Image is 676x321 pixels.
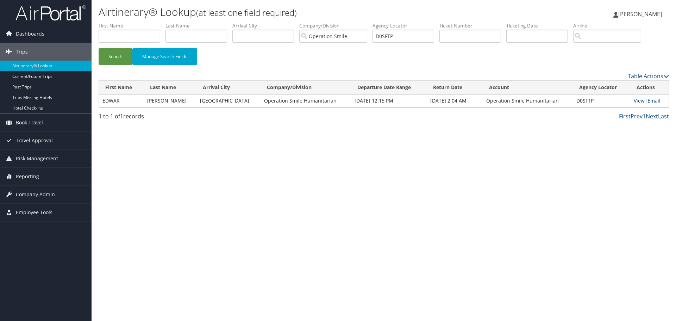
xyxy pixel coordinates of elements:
[16,43,28,61] span: Trips
[99,48,132,65] button: Search
[16,25,44,43] span: Dashboards
[646,112,658,120] a: Next
[573,22,646,29] label: Airline
[630,81,669,94] th: Actions
[427,94,483,107] td: [DATE] 2:04 AM
[506,22,573,29] label: Ticketing Date
[573,94,630,107] td: D0SFTP
[483,81,573,94] th: Account: activate to sort column ascending
[196,94,261,107] td: [GEOGRAPHIC_DATA]
[658,112,669,120] a: Last
[613,4,669,25] a: [PERSON_NAME]
[232,22,299,29] label: Arrival City
[483,94,573,107] td: Operation Smile Humanitarian
[15,5,86,21] img: airportal-logo.png
[144,81,196,94] th: Last Name: activate to sort column ascending
[16,204,52,221] span: Employee Tools
[628,72,669,80] a: Table Actions
[427,81,483,94] th: Return Date: activate to sort column ascending
[261,94,351,107] td: Operation Smile Humanitarian
[647,97,661,104] a: Email
[16,150,58,167] span: Risk Management
[99,94,144,107] td: EDWAR
[373,22,439,29] label: Agency Locator
[16,132,53,149] span: Travel Approval
[573,81,630,94] th: Agency Locator: activate to sort column ascending
[165,22,232,29] label: Last Name
[16,114,43,131] span: Book Travel
[99,5,479,19] h1: Airtinerary® Lookup
[120,112,123,120] span: 1
[630,94,669,107] td: |
[351,81,427,94] th: Departure Date Range: activate to sort column ascending
[132,48,197,65] button: Manage Search Fields
[99,22,165,29] label: First Name
[618,10,662,18] span: [PERSON_NAME]
[261,81,351,94] th: Company/Division
[634,97,645,104] a: View
[144,94,196,107] td: [PERSON_NAME]
[439,22,506,29] label: Ticket Number
[16,168,39,185] span: Reporting
[99,112,233,124] div: 1 to 1 of records
[16,186,55,203] span: Company Admin
[196,81,261,94] th: Arrival City: activate to sort column ascending
[643,112,646,120] a: 1
[99,81,144,94] th: First Name: activate to sort column ascending
[351,94,427,107] td: [DATE] 12:15 PM
[619,112,631,120] a: First
[631,112,643,120] a: Prev
[196,7,297,18] small: (at least one field required)
[299,22,373,29] label: Company/Division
